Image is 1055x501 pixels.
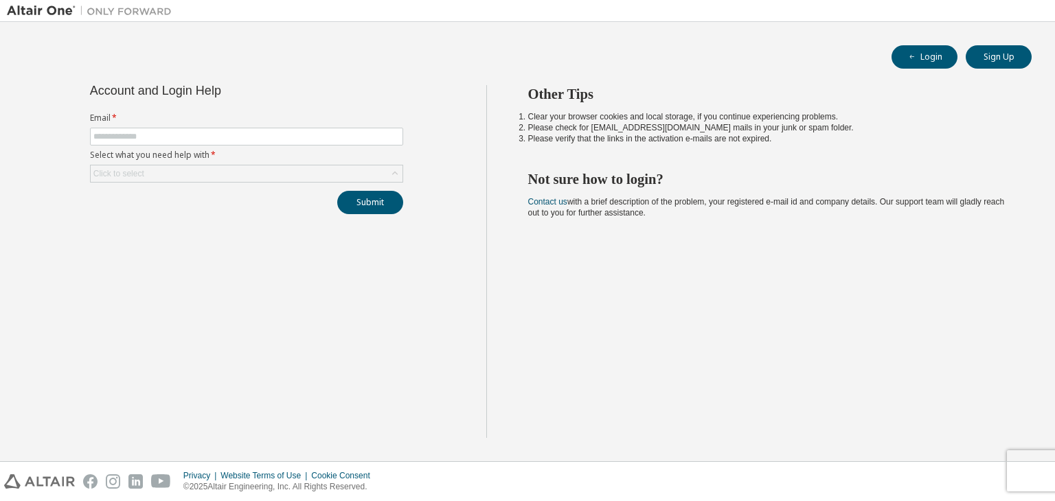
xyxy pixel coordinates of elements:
span: with a brief description of the problem, your registered e-mail id and company details. Our suppo... [528,197,1005,218]
button: Login [892,45,957,69]
button: Submit [337,191,403,214]
div: Click to select [91,165,402,182]
label: Select what you need help with [90,150,403,161]
div: Cookie Consent [311,470,378,481]
li: Please check for [EMAIL_ADDRESS][DOMAIN_NAME] mails in your junk or spam folder. [528,122,1008,133]
p: © 2025 Altair Engineering, Inc. All Rights Reserved. [183,481,378,493]
div: Account and Login Help [90,85,341,96]
a: Contact us [528,197,567,207]
li: Clear your browser cookies and local storage, if you continue experiencing problems. [528,111,1008,122]
img: youtube.svg [151,474,171,489]
button: Sign Up [966,45,1032,69]
div: Website Terms of Use [220,470,311,481]
img: Altair One [7,4,179,18]
h2: Other Tips [528,85,1008,103]
div: Privacy [183,470,220,481]
img: linkedin.svg [128,474,143,489]
img: altair_logo.svg [4,474,75,489]
label: Email [90,113,403,124]
img: facebook.svg [83,474,98,489]
img: instagram.svg [106,474,120,489]
li: Please verify that the links in the activation e-mails are not expired. [528,133,1008,144]
h2: Not sure how to login? [528,170,1008,188]
div: Click to select [93,168,144,179]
